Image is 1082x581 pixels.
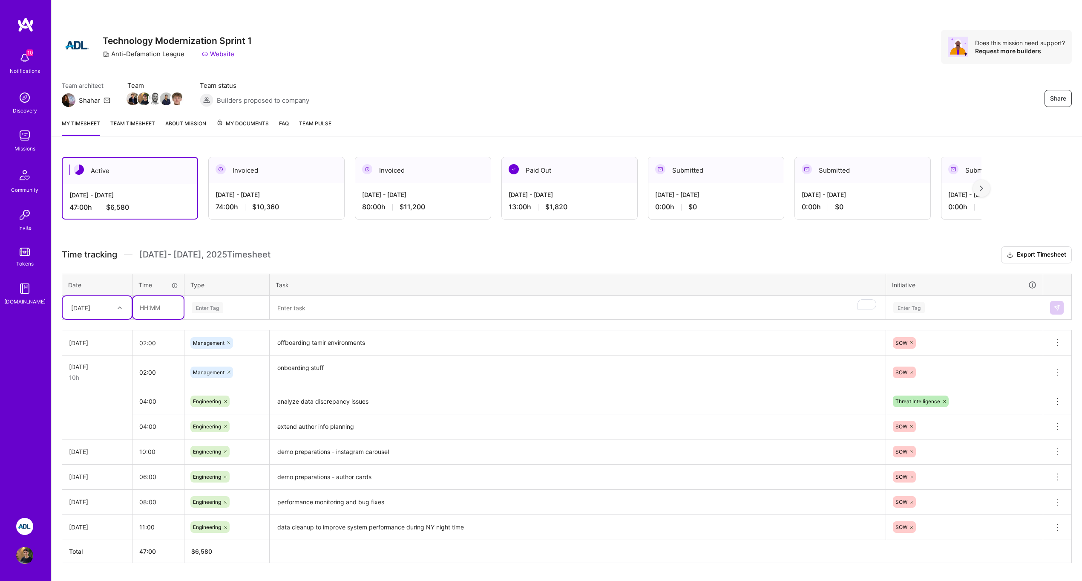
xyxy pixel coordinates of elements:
[1053,304,1060,311] img: Submit
[193,340,224,346] span: Management
[62,540,132,563] th: Total
[193,369,224,376] span: Management
[14,518,35,535] a: ADL: Technology Modernization Sprint 1
[79,96,100,105] div: Shahar
[655,202,777,211] div: 0:00 h
[16,206,33,223] img: Invite
[20,248,30,256] img: tokens
[71,303,90,312] div: [DATE]
[279,119,289,136] a: FAQ
[16,518,33,535] img: ADL: Technology Modernization Sprint 1
[16,280,33,297] img: guide book
[69,523,125,532] div: [DATE]
[62,93,75,107] img: Team Architect
[193,499,221,505] span: Engineering
[172,92,183,106] a: Team Member Avatar
[62,30,92,61] img: Company Logo
[103,35,252,46] h3: Technology Modernization Sprint 1
[16,49,33,66] img: bell
[270,440,885,464] textarea: demo preparations - instagram carousel
[18,223,32,232] div: Invite
[62,274,132,296] th: Date
[299,119,331,136] a: Team Pulse
[132,491,184,513] input: HH:MM
[133,296,184,319] input: HH:MM
[1050,94,1066,103] span: Share
[895,474,907,480] span: SOW
[132,332,184,354] input: HH:MM
[161,92,172,106] a: Team Member Avatar
[270,356,885,388] textarea: onboarding stuff
[509,190,630,199] div: [DATE] - [DATE]
[200,81,309,90] span: Team status
[893,301,925,314] div: Enter Tag
[138,92,150,105] img: Team Member Avatar
[252,202,279,211] span: $10,360
[149,92,161,105] img: Team Member Avatar
[150,92,161,106] a: Team Member Avatar
[655,164,665,174] img: Submitted
[509,202,630,211] div: 13:00 h
[270,331,885,355] textarea: offboarding tamir environments
[69,338,125,347] div: [DATE]
[216,190,337,199] div: [DATE] - [DATE]
[69,362,125,371] div: [DATE]
[980,185,983,191] img: right
[191,548,212,555] span: $ 6,580
[16,547,33,564] img: User Avatar
[648,157,784,183] div: Submitted
[132,415,184,438] input: HH:MM
[69,497,125,506] div: [DATE]
[209,157,344,183] div: Invoiced
[62,119,100,136] a: My timesheet
[14,547,35,564] a: User Avatar
[299,120,331,127] span: Team Pulse
[16,89,33,106] img: discovery
[127,92,139,105] img: Team Member Avatar
[270,297,885,319] textarea: To enrich screen reader interactions, please activate Accessibility in Grammarly extension settings
[63,158,197,184] div: Active
[270,465,885,489] textarea: demo preparations - author cards
[62,249,117,260] span: Time tracking
[975,39,1065,47] div: Does this mission need support?
[802,190,924,199] div: [DATE] - [DATE]
[11,185,38,194] div: Community
[118,306,122,310] i: icon Chevron
[895,369,907,376] span: SOW
[69,203,190,212] div: 47:00 h
[132,465,184,488] input: HH:MM
[895,448,907,455] span: SOW
[362,202,484,211] div: 80:00 h
[4,297,46,306] div: [DOMAIN_NAME]
[26,49,33,56] span: 10
[14,144,35,153] div: Missions
[193,423,221,430] span: Engineering
[200,93,213,107] img: Builders proposed to company
[941,157,1077,183] div: Submitted
[127,81,183,90] span: Team
[400,202,425,211] span: $11,200
[355,157,491,183] div: Invoiced
[192,301,223,314] div: Enter Tag
[688,202,697,211] span: $0
[216,119,269,136] a: My Documents
[193,524,221,530] span: Engineering
[69,447,125,456] div: [DATE]
[948,190,1070,199] div: [DATE] - [DATE]
[948,37,968,57] img: Avatar
[270,516,885,539] textarea: data cleanup to improve system performance during NY night time
[184,274,270,296] th: Type
[201,49,234,58] a: Website
[69,472,125,481] div: [DATE]
[74,165,84,175] img: Active
[132,390,184,413] input: HH:MM
[165,119,206,136] a: About Mission
[802,202,924,211] div: 0:00 h
[16,259,34,268] div: Tokens
[270,491,885,514] textarea: performance monitoring and bug fixes
[802,164,812,174] img: Submitted
[217,96,309,105] span: Builders proposed to company
[104,97,110,104] i: icon Mail
[835,202,843,211] span: $0
[127,92,138,106] a: Team Member Avatar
